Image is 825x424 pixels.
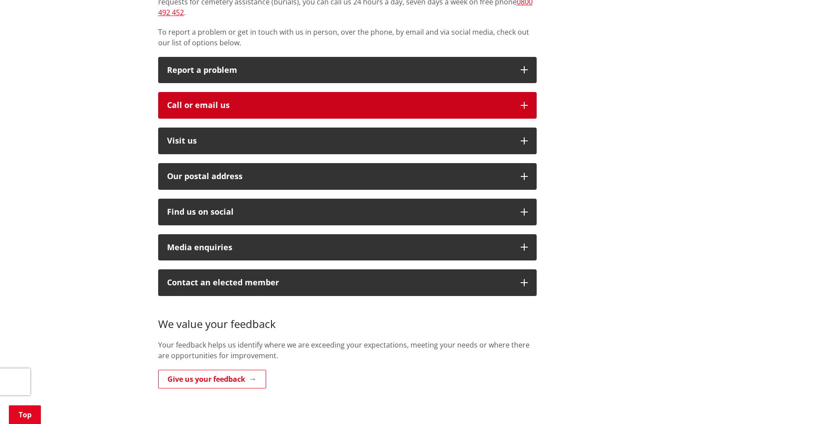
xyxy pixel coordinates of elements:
[158,340,537,361] p: Your feedback helps us identify where we are exceeding your expectations, meeting your needs or w...
[158,27,537,48] p: To report a problem or get in touch with us in person, over the phone, by email and via social me...
[167,66,512,75] p: Report a problem
[9,405,41,424] a: Top
[167,101,512,110] div: Call or email us
[167,136,512,145] p: Visit us
[167,278,512,287] p: Contact an elected member
[158,199,537,225] button: Find us on social
[158,234,537,261] button: Media enquiries
[167,243,512,252] div: Media enquiries
[158,305,537,331] h3: We value your feedback
[158,128,537,154] button: Visit us
[167,172,512,181] h2: Our postal address
[158,269,537,296] button: Contact an elected member
[158,57,537,84] button: Report a problem
[158,92,537,119] button: Call or email us
[158,370,266,388] a: Give us your feedback
[167,208,512,216] div: Find us on social
[158,163,537,190] button: Our postal address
